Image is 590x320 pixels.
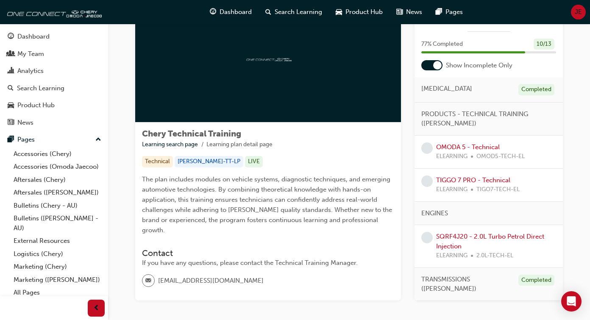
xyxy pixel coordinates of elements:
span: ELEARNING [436,185,468,195]
span: Search Learning [275,7,322,17]
span: Show Incomplete Only [446,61,512,70]
span: PRODUCTS - TECHNICAL TRAINING ([PERSON_NAME]) [421,109,549,128]
span: OMOD5-TECH-EL [476,152,525,161]
img: oneconnect [4,3,102,20]
h3: Contact [142,248,394,258]
a: Bulletins ([PERSON_NAME] - AU) [10,212,105,234]
span: people-icon [8,50,14,58]
div: Completed [518,84,554,95]
span: prev-icon [93,303,100,314]
a: news-iconNews [390,3,429,21]
span: Chery Technical Training [142,129,241,139]
li: Learning plan detail page [206,140,273,150]
div: Technical [142,156,173,167]
span: ELEARNING [436,152,468,161]
button: Pages [3,132,105,147]
a: External Resources [10,234,105,248]
a: pages-iconPages [429,3,470,21]
div: Completed [518,274,554,286]
a: OMODA 5 - Technical [436,143,500,150]
span: TRANSMISSIONS ([PERSON_NAME]) [421,274,512,293]
a: Aftersales ([PERSON_NAME]) [10,186,105,199]
div: My Team [17,49,44,59]
span: Dashboard [220,7,252,17]
span: learningRecordVerb_NONE-icon [421,232,433,243]
div: If you have any questions, please contact the Technical Training Manager. [142,258,394,268]
span: ELEARNING [436,251,468,261]
div: Product Hub [17,100,55,110]
a: My Team [3,46,105,62]
a: car-iconProduct Hub [329,3,390,21]
span: Pages [445,7,463,17]
a: Search Learning [3,81,105,96]
span: pages-icon [8,136,14,144]
span: up-icon [95,134,101,145]
a: guage-iconDashboard [203,3,259,21]
div: Search Learning [17,83,64,93]
a: Product Hub [3,97,105,113]
div: Open Intercom Messenger [561,291,582,312]
span: The plan includes modules on vehicle systems, diagnostic techniques, and emerging automotive tech... [142,175,394,234]
span: guage-icon [8,33,14,41]
a: News [3,115,105,131]
span: search-icon [265,7,271,17]
span: car-icon [8,102,14,109]
span: 77 % Completed [421,39,463,49]
a: Dashboard [3,29,105,45]
a: Accessories (Chery) [10,147,105,161]
span: [MEDICAL_DATA] [421,84,472,94]
span: car-icon [336,7,342,17]
span: email-icon [145,275,151,287]
button: JE [571,5,586,19]
span: chart-icon [8,67,14,75]
span: pages-icon [436,7,442,17]
span: News [406,7,422,17]
a: SQRF4J20 - 2.0L Turbo Petrol Direct Injection [436,233,544,250]
span: ENGINES [421,208,448,218]
span: [EMAIL_ADDRESS][DOMAIN_NAME] [158,276,264,286]
a: TIGGO 7 PRO - Technical [436,176,510,184]
span: Product Hub [345,7,383,17]
a: All Pages [10,286,105,299]
img: oneconnect [245,55,292,63]
div: Analytics [17,66,44,76]
div: [PERSON_NAME]-TT-LP [175,156,243,167]
span: news-icon [396,7,403,17]
a: Analytics [3,63,105,79]
span: 2.0L-TECH-EL [476,251,513,261]
span: learningRecordVerb_NONE-icon [421,175,433,186]
a: search-iconSearch Learning [259,3,329,21]
span: search-icon [8,85,14,92]
span: learningRecordVerb_NONE-icon [421,142,433,153]
button: DashboardMy TeamAnalyticsSearch LearningProduct HubNews [3,27,105,132]
div: LIVE [245,156,263,167]
div: 10 / 13 [534,38,554,50]
div: News [17,118,33,128]
span: guage-icon [210,7,216,17]
a: Logistics (Chery) [10,248,105,261]
a: Aftersales (Chery) [10,173,105,186]
a: Learning search page [142,141,198,148]
span: JE [575,7,582,17]
div: Dashboard [17,32,50,42]
a: Marketing (Chery) [10,260,105,273]
a: Bulletins (Chery - AU) [10,199,105,212]
div: Pages [17,135,35,145]
a: Marketing ([PERSON_NAME]) [10,273,105,287]
a: Accessories (Omoda Jaecoo) [10,160,105,173]
span: news-icon [8,119,14,127]
span: TIGO7-TECH-EL [476,185,520,195]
